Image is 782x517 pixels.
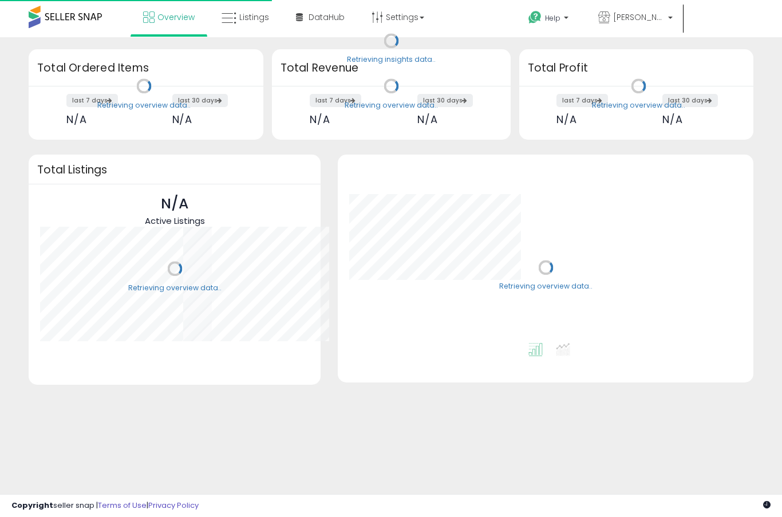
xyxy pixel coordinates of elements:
a: Help [519,2,580,37]
a: Terms of Use [98,500,147,511]
span: Overview [157,11,195,23]
div: Retrieving overview data.. [97,100,191,110]
div: Retrieving overview data.. [499,282,593,292]
div: Retrieving overview data.. [345,100,438,110]
span: Listings [239,11,269,23]
div: seller snap | | [11,500,199,511]
div: Retrieving overview data.. [128,283,222,293]
span: DataHub [309,11,345,23]
a: Privacy Policy [148,500,199,511]
span: Help [545,13,560,23]
span: [PERSON_NAME] & Co [613,11,665,23]
div: Retrieving overview data.. [592,100,685,110]
i: Get Help [528,10,542,25]
strong: Copyright [11,500,53,511]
